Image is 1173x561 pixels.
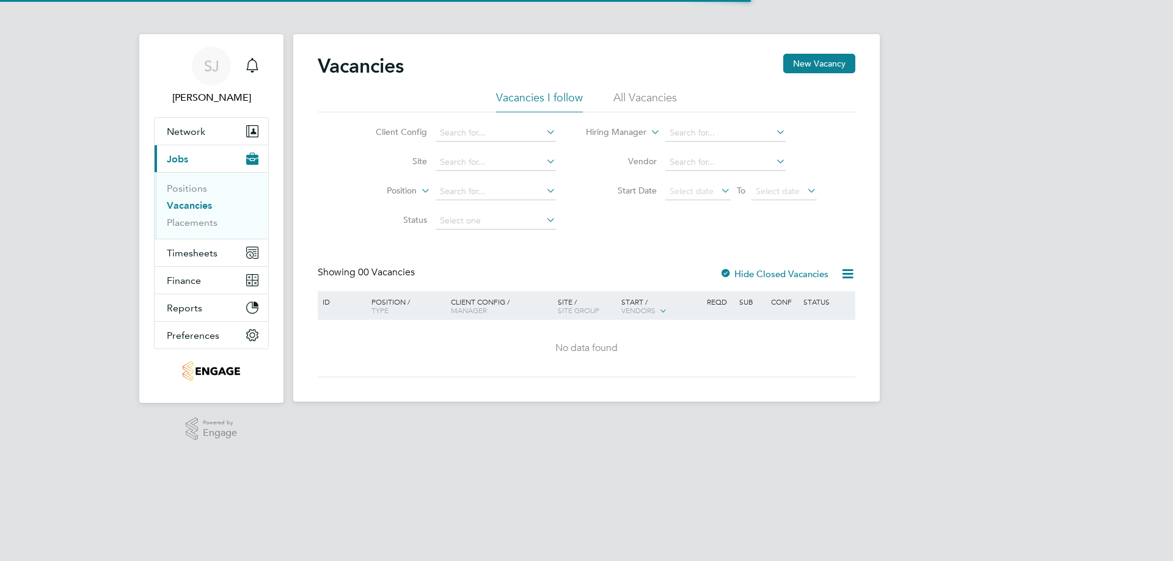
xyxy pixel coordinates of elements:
div: Reqd [704,291,736,312]
button: Network [155,118,268,145]
span: Manager [451,305,487,315]
a: SJ[PERSON_NAME] [154,46,269,105]
div: Jobs [155,172,268,239]
nav: Main navigation [139,34,283,403]
label: Status [357,214,427,225]
label: Site [357,156,427,167]
span: SJ [204,58,219,74]
h2: Vacancies [318,54,404,78]
div: No data found [320,342,853,355]
span: Finance [167,275,201,286]
span: Type [371,305,389,315]
button: Reports [155,294,268,321]
input: Search for... [436,125,556,142]
label: Vendor [586,156,657,167]
span: Engage [203,428,237,438]
a: Positions [167,183,207,194]
div: ID [320,291,362,312]
div: Conf [768,291,800,312]
label: Start Date [586,185,657,196]
span: Select date [670,186,714,197]
button: Jobs [155,145,268,172]
input: Search for... [665,125,786,142]
img: talentcentresms-logo-retina.png [183,361,239,381]
span: Timesheets [167,247,217,259]
div: Status [800,291,853,312]
button: Preferences [155,322,268,349]
a: Powered byEngage [186,418,238,441]
label: Client Config [357,126,427,137]
li: All Vacancies [613,90,677,112]
input: Search for... [436,154,556,171]
span: 00 Vacancies [358,266,415,278]
span: Sam Jenner [154,90,269,105]
span: To [733,183,749,198]
div: Position / [362,291,448,320]
div: Showing [318,266,417,279]
div: Sub [736,291,768,312]
span: Powered by [203,418,237,428]
label: Position [346,185,417,197]
div: Start / [618,291,704,322]
label: Hide Closed Vacancies [720,268,828,280]
button: New Vacancy [783,54,855,73]
input: Select one [436,212,556,230]
label: Hiring Manager [576,126,646,139]
span: Vendors [621,305,656,315]
button: Finance [155,267,268,294]
a: Placements [167,217,217,228]
span: Reports [167,302,202,314]
input: Search for... [665,154,786,171]
div: Client Config / [448,291,555,320]
a: Vacancies [167,200,212,211]
div: Site / [555,291,619,320]
li: Vacancies I follow [496,90,583,112]
span: Network [167,126,205,137]
span: Preferences [167,330,219,341]
span: Site Group [558,305,599,315]
span: Jobs [167,153,188,165]
input: Search for... [436,183,556,200]
a: Go to home page [154,361,269,381]
span: Select date [756,186,800,197]
button: Timesheets [155,239,268,266]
